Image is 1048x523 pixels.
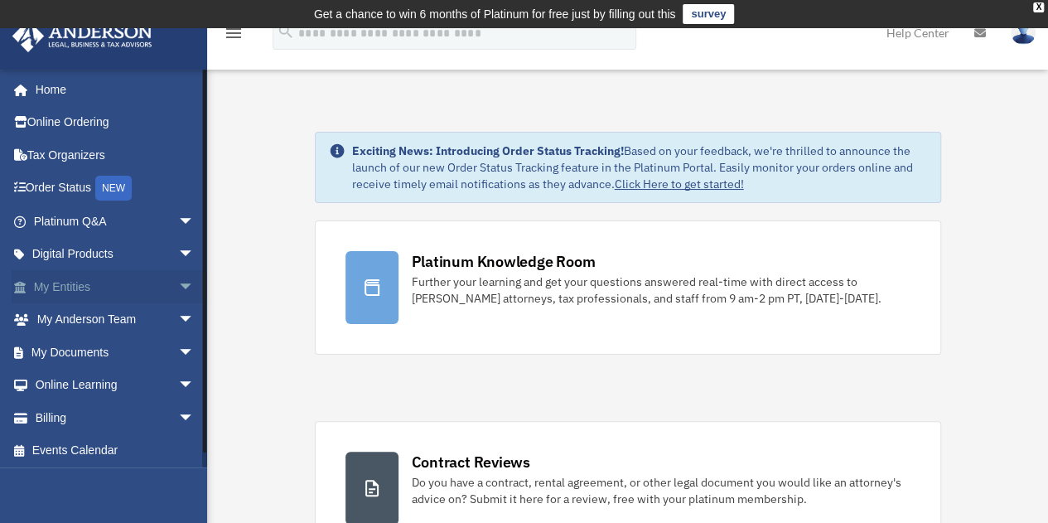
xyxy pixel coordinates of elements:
[1033,2,1044,12] div: close
[12,336,220,369] a: My Documentsarrow_drop_down
[178,401,211,435] span: arrow_drop_down
[12,303,220,337] a: My Anderson Teamarrow_drop_down
[315,220,941,355] a: Platinum Knowledge Room Further your learning and get your questions answered real-time with dire...
[683,4,734,24] a: survey
[352,143,927,192] div: Based on your feedback, we're thrilled to announce the launch of our new Order Status Tracking fe...
[12,205,220,238] a: Platinum Q&Aarrow_drop_down
[178,336,211,370] span: arrow_drop_down
[178,205,211,239] span: arrow_drop_down
[224,23,244,43] i: menu
[412,452,530,472] div: Contract Reviews
[12,369,220,402] a: Online Learningarrow_drop_down
[412,274,910,307] div: Further your learning and get your questions answered real-time with direct access to [PERSON_NAM...
[12,172,220,206] a: Order StatusNEW
[7,20,157,52] img: Anderson Advisors Platinum Portal
[412,251,596,272] div: Platinum Knowledge Room
[412,474,910,507] div: Do you have a contract, rental agreement, or other legal document you would like an attorney's ad...
[12,238,220,271] a: Digital Productsarrow_drop_down
[1011,21,1036,45] img: User Pic
[95,176,132,201] div: NEW
[314,4,676,24] div: Get a chance to win 6 months of Platinum for free just by filling out this
[12,106,220,139] a: Online Ordering
[12,138,220,172] a: Tax Organizers
[277,22,295,41] i: search
[178,303,211,337] span: arrow_drop_down
[178,270,211,304] span: arrow_drop_down
[12,401,220,434] a: Billingarrow_drop_down
[12,434,220,467] a: Events Calendar
[12,73,211,106] a: Home
[178,238,211,272] span: arrow_drop_down
[178,369,211,403] span: arrow_drop_down
[224,29,244,43] a: menu
[352,143,624,158] strong: Exciting News: Introducing Order Status Tracking!
[12,270,220,303] a: My Entitiesarrow_drop_down
[615,177,744,191] a: Click Here to get started!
